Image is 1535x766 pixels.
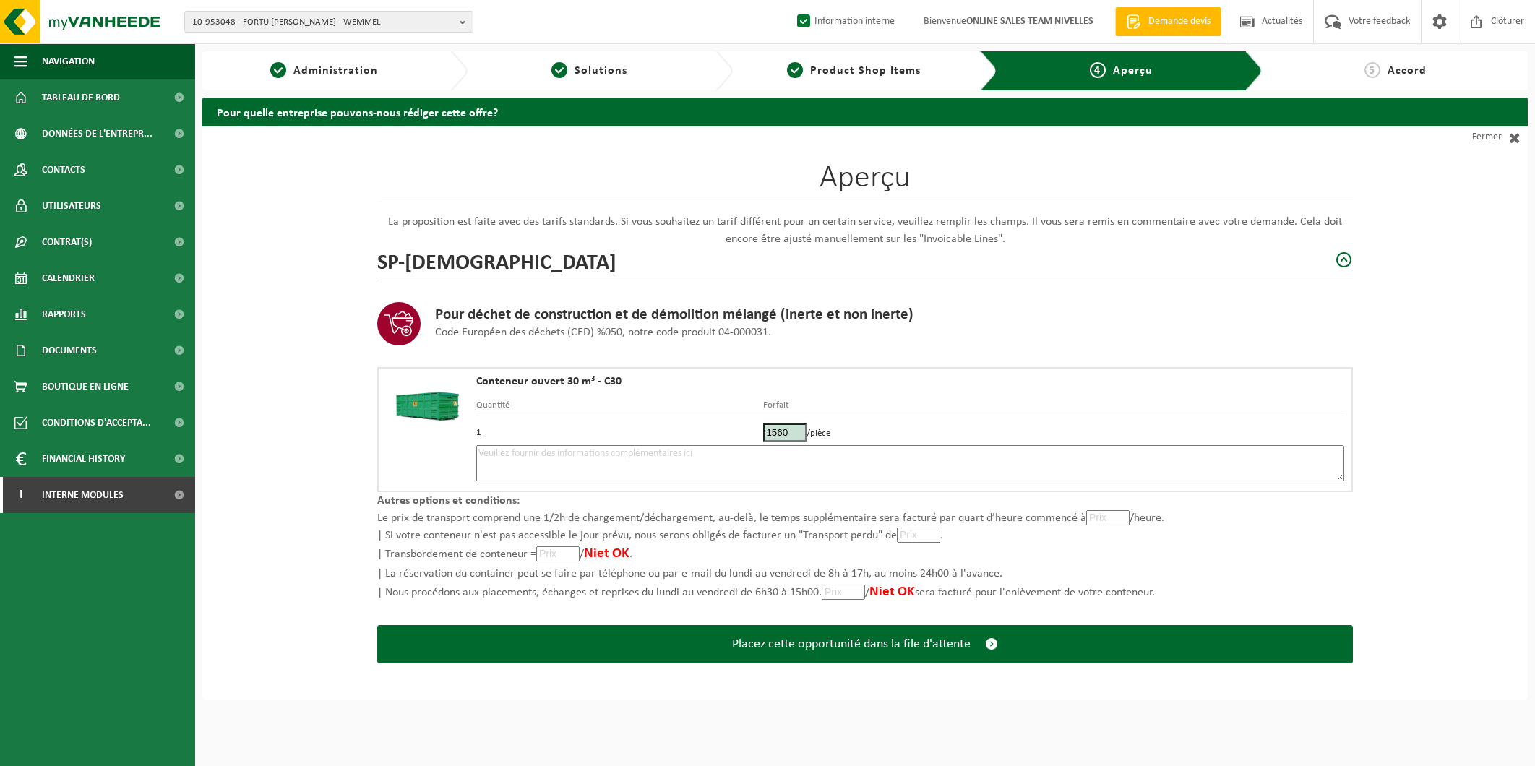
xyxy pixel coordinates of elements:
h2: Pour quelle entreprise pouvons-nous rédiger cette offre? [202,98,1528,126]
p: Code Européen des déchets (CED) %050, notre code produit 04-000031. [435,324,913,341]
span: Placez cette opportunité dans la file d'attente [732,637,971,652]
strong: ONLINE SALES TEAM NIVELLES [966,16,1093,27]
th: Quantité [476,398,763,416]
a: 3Product Shop Items [740,62,969,79]
span: Documents [42,332,97,369]
span: Tableau de bord [42,79,120,116]
span: Aperçu [1113,65,1153,77]
input: Prix [536,546,580,561]
img: HK-XC-30-GN-00.png [386,376,469,432]
span: Niet OK [584,547,629,561]
span: 5 [1364,62,1380,78]
a: 1Administration [210,62,439,79]
a: 5Accord [1270,62,1521,79]
span: Accord [1388,65,1427,77]
label: Information interne [794,11,895,33]
input: Prix [763,423,807,442]
h3: Pour déchet de construction et de démolition mélangé (inerte et non inerte) [435,306,913,324]
input: Prix [1086,510,1130,525]
p: Autres options et conditions: [377,492,1353,509]
span: Solutions [575,65,627,77]
span: 2 [551,62,567,78]
span: Utilisateurs [42,188,101,224]
p: Le prix de transport comprend une 1/2h de chargement/déchargement, au-delà, le temps supplémentai... [377,509,1353,603]
a: 2Solutions [475,62,704,79]
span: Contacts [42,152,85,188]
span: Interne modules [42,477,124,513]
input: Prix [897,528,940,543]
h2: SP-[DEMOGRAPHIC_DATA] [377,248,616,272]
a: 4Aperçu [1008,62,1234,79]
span: I [14,477,27,513]
span: Calendrier [42,260,95,296]
span: Navigation [42,43,95,79]
span: Product Shop Items [810,65,921,77]
span: Rapports [42,296,86,332]
span: 3 [787,62,803,78]
span: 1 [270,62,286,78]
a: Fermer [1398,126,1528,148]
h4: Conteneur ouvert 30 m³ - C30 [476,376,1344,387]
input: Prix [822,585,865,600]
span: Niet OK [869,585,915,599]
span: 10-953048 - FORTU [PERSON_NAME] - WEMMEL [192,12,454,33]
span: Données de l'entrepr... [42,116,152,152]
span: Conditions d'accepta... [42,405,151,441]
span: Financial History [42,441,125,477]
button: 10-953048 - FORTU [PERSON_NAME] - WEMMEL [184,11,473,33]
span: Boutique en ligne [42,369,129,405]
td: /pièce [763,416,1344,445]
span: Administration [293,65,378,77]
th: Forfait [763,398,1344,416]
td: 1 [476,416,763,445]
p: La proposition est faite avec des tarifs standards. Si vous souhaitez un tarif différent pour un ... [377,213,1353,248]
button: Placez cette opportunité dans la file d'attente [377,625,1353,663]
span: Demande devis [1145,14,1214,29]
span: 4 [1090,62,1106,78]
h1: Aperçu [377,163,1353,202]
a: Demande devis [1115,7,1221,36]
span: Contrat(s) [42,224,92,260]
